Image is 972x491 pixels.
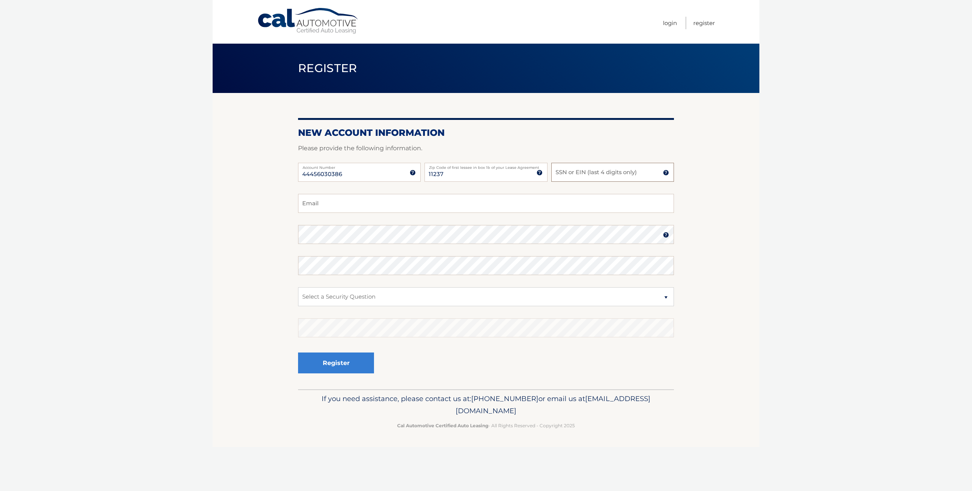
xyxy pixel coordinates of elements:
label: Zip Code of first lessee in box 1b of your Lease Agreement [424,163,547,169]
p: - All Rights Reserved - Copyright 2025 [303,422,669,430]
span: Register [298,61,357,75]
a: Login [663,17,677,29]
label: Account Number [298,163,421,169]
input: SSN or EIN (last 4 digits only) [551,163,674,182]
p: Please provide the following information. [298,143,674,154]
input: Zip Code [424,163,547,182]
a: Register [693,17,715,29]
span: [EMAIL_ADDRESS][DOMAIN_NAME] [456,394,650,415]
strong: Cal Automotive Certified Auto Leasing [397,423,488,428]
input: Email [298,194,674,213]
span: [PHONE_NUMBER] [471,394,538,403]
img: tooltip.svg [663,232,669,238]
img: tooltip.svg [663,170,669,176]
img: tooltip.svg [536,170,543,176]
p: If you need assistance, please contact us at: or email us at [303,393,669,417]
a: Cal Automotive [257,8,360,35]
input: Account Number [298,163,421,182]
img: tooltip.svg [410,170,416,176]
h2: New Account Information [298,127,674,138]
button: Register [298,353,374,373]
